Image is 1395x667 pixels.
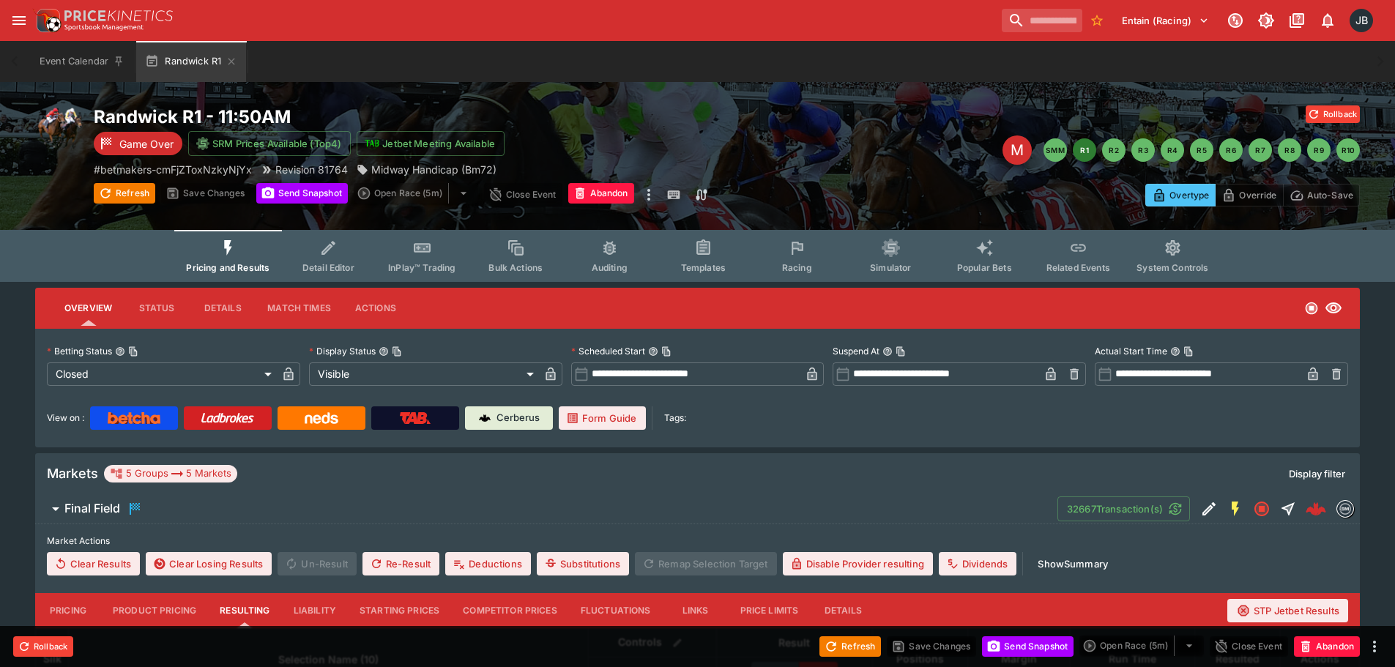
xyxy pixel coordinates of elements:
svg: Closed [1253,500,1271,518]
button: Disable Provider resulting [783,552,933,575]
button: SMM [1044,138,1067,162]
button: Jetbet Meeting Available [357,131,505,156]
div: split button [1079,636,1204,656]
button: Match Times [256,291,343,326]
h2: Copy To Clipboard [94,105,727,128]
span: Related Events [1046,262,1110,273]
button: Copy To Clipboard [1183,346,1194,357]
span: InPlay™ Trading [388,262,455,273]
button: Clear Results [47,552,140,575]
button: Select Tenant [1113,9,1218,32]
button: Overtype [1145,184,1216,206]
button: Scheduled StartCopy To Clipboard [648,346,658,357]
img: Ladbrokes [201,412,254,424]
p: Midway Handicap (Bm72) [371,162,496,177]
button: Abandon [1294,636,1360,657]
svg: Closed [1304,301,1319,316]
button: Suspend AtCopy To Clipboard [882,346,893,357]
p: Actual Start Time [1095,345,1167,357]
button: more [640,183,658,206]
span: Simulator [870,262,911,273]
button: Abandon [568,183,634,204]
button: Fluctuations [569,593,663,628]
button: Overview [53,291,124,326]
button: Resulting [208,593,281,628]
button: more [1366,638,1383,655]
button: R3 [1131,138,1155,162]
button: Straight [1275,496,1301,522]
button: Display StatusCopy To Clipboard [379,346,389,357]
button: Deductions [445,552,531,575]
p: Auto-Save [1307,187,1353,203]
button: SGM Enabled [1222,496,1249,522]
button: Randwick R1 [136,41,246,82]
p: Overtype [1169,187,1209,203]
button: Product Pricing [101,593,208,628]
span: Mark an event as closed and abandoned. [568,185,634,200]
img: horse_racing.png [35,105,82,152]
span: Detail Editor [302,262,354,273]
button: Notifications [1314,7,1341,34]
button: Actions [343,291,409,326]
img: Cerberus [479,412,491,424]
button: Details [810,593,876,628]
label: View on : [47,406,84,430]
button: Substitutions [537,552,629,575]
button: 32667Transaction(s) [1057,496,1190,521]
p: Betting Status [47,345,112,357]
button: Refresh [94,183,155,204]
button: ShowSummary [1029,552,1117,575]
nav: pagination navigation [1044,138,1360,162]
button: Rollback [1306,105,1360,123]
div: betmakers [1336,500,1354,518]
div: Josh Brown [1350,9,1373,32]
span: Auditing [592,262,628,273]
p: Copy To Clipboard [94,162,252,177]
span: Pricing and Results [186,262,269,273]
div: Event type filters [174,230,1220,282]
button: Event Calendar [31,41,133,82]
span: Racing [782,262,812,273]
label: Market Actions [47,530,1348,552]
button: R8 [1278,138,1301,162]
img: PriceKinetics [64,10,173,21]
button: Auto-Save [1283,184,1360,206]
button: Documentation [1284,7,1310,34]
button: Liability [282,593,348,628]
button: Actual Start TimeCopy To Clipboard [1170,346,1180,357]
img: Betcha [108,412,160,424]
button: Final Field [35,494,1057,523]
div: Start From [1145,184,1360,206]
button: R1 [1073,138,1096,162]
button: Betting StatusCopy To Clipboard [115,346,125,357]
span: Bulk Actions [488,262,543,273]
img: betmakers [1337,501,1353,517]
button: Copy To Clipboard [661,346,672,357]
div: Edit Meeting [1002,135,1032,165]
button: Starting Prices [348,593,451,628]
a: Cerberus [465,406,553,430]
img: logo-cerberus--red.svg [1306,499,1326,519]
button: Dividends [939,552,1016,575]
button: open drawer [6,7,32,34]
span: Templates [681,262,726,273]
div: Midway Handicap (Bm72) [357,162,496,177]
button: Connected to PK [1222,7,1249,34]
button: Price Limits [729,593,811,628]
span: System Controls [1137,262,1208,273]
button: R9 [1307,138,1331,162]
button: R5 [1190,138,1213,162]
div: 3ceba2a3-f774-402d-ac30-e630a6ddb601 [1306,499,1326,519]
h6: Final Field [64,501,120,516]
button: R10 [1336,138,1360,162]
button: Override [1215,184,1283,206]
button: Edit Detail [1196,496,1222,522]
svg: Visible [1325,299,1342,317]
p: Cerberus [496,411,540,425]
button: Re-Result [362,552,439,575]
span: Mark an event as closed and abandoned. [1294,638,1360,652]
p: Scheduled Start [571,345,645,357]
button: Toggle light/dark mode [1253,7,1279,34]
button: No Bookmarks [1085,9,1109,32]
